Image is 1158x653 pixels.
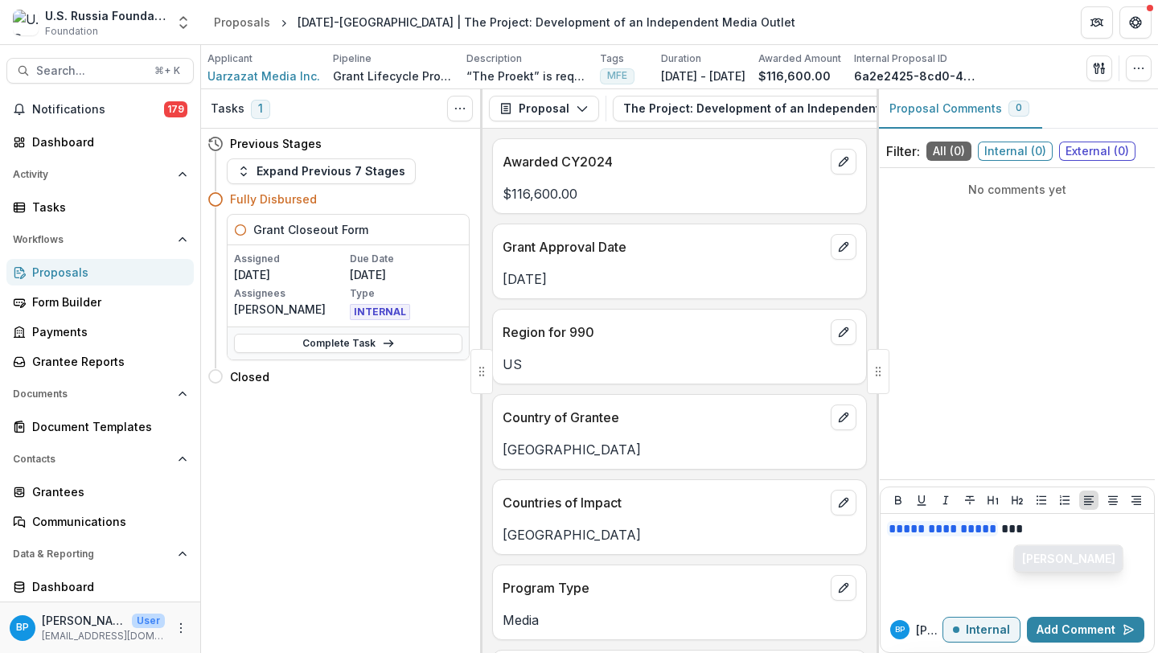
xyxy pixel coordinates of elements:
button: Open entity switcher [172,6,195,39]
p: US [503,355,856,374]
p: [DATE] [234,266,347,283]
a: Proposals [207,10,277,34]
button: Align Center [1103,491,1123,510]
div: Bennett P [16,622,29,633]
h4: Closed [230,368,269,385]
p: Countries of Impact [503,493,824,512]
button: Proposal [489,96,599,121]
p: No comments yet [886,181,1148,198]
button: Expand Previous 7 Stages [227,158,416,184]
p: $116,600.00 [503,184,856,203]
a: Document Templates [6,413,194,440]
span: Documents [13,388,171,400]
div: Proposals [32,264,181,281]
a: Form Builder [6,289,194,315]
a: Grantee Reports [6,348,194,375]
p: Internal Proposal ID [854,51,947,66]
span: 179 [164,101,187,117]
button: Italicize [936,491,955,510]
button: edit [831,319,856,345]
button: Underline [912,491,931,510]
p: [PERSON_NAME] [42,612,125,629]
button: Heading 1 [983,491,1003,510]
button: Toggle View Cancelled Tasks [447,96,473,121]
a: Complete Task [234,334,462,353]
p: Assignees [234,286,347,301]
a: Tasks [6,194,194,220]
button: Get Help [1119,6,1152,39]
h4: Fully Disbursed [230,191,317,207]
p: [GEOGRAPHIC_DATA] [503,525,856,544]
div: Proposals [214,14,270,31]
div: ⌘ + K [151,62,183,80]
div: Payments [32,323,181,340]
h4: Previous Stages [230,135,322,152]
p: [GEOGRAPHIC_DATA] [503,440,856,459]
button: Strike [960,491,979,510]
p: User [132,614,165,628]
div: Tasks [32,199,181,216]
a: Proposals [6,259,194,285]
button: Heading 2 [1008,491,1027,510]
div: Grantee Reports [32,353,181,370]
h5: Grant Closeout Form [253,221,368,238]
p: “The Proekt” is requesting funding to continue its efforts as an independent media outlet to publ... [466,68,587,84]
div: Communications [32,513,181,530]
p: $116,600.00 [758,68,831,84]
p: [PERSON_NAME] [234,301,347,318]
div: Bennett P [895,626,905,634]
span: Data & Reporting [13,548,171,560]
a: Grantees [6,478,194,505]
button: Partners [1081,6,1113,39]
p: Grant Approval Date [503,237,824,257]
a: Dashboard [6,573,194,600]
p: Type [350,286,462,301]
button: Open Activity [6,162,194,187]
a: Payments [6,318,194,345]
p: Internal [966,623,1010,637]
button: Proposal Comments [877,89,1042,129]
button: Add Comment [1027,617,1144,643]
span: Search... [36,64,145,78]
div: Form Builder [32,294,181,310]
button: edit [831,405,856,430]
p: Description [466,51,522,66]
p: Applicant [207,51,253,66]
span: Workflows [13,234,171,245]
button: Notifications179 [6,97,194,122]
span: Notifications [32,103,164,117]
div: U.S. Russia Foundation [45,7,166,24]
span: 0 [1016,102,1022,113]
button: Open Workflows [6,227,194,253]
nav: breadcrumb [207,10,802,34]
button: Align Left [1079,491,1098,510]
a: Uarzazat Media Inc. [207,68,320,84]
div: Document Templates [32,418,181,435]
p: [DATE] - [DATE] [661,68,745,84]
p: 6a2e2425-8cd0-4180-90ae-b6171fe5bf1c [854,68,975,84]
p: Duration [661,51,701,66]
p: [DATE] [503,269,856,289]
span: External ( 0 ) [1059,142,1135,161]
button: edit [831,149,856,175]
h3: Tasks [211,102,244,116]
p: Pipeline [333,51,372,66]
div: [DATE]-[GEOGRAPHIC_DATA] | The Project: Development of an Independent Media Outlet [298,14,795,31]
span: Contacts [13,454,171,465]
div: Dashboard [32,578,181,595]
span: 1 [251,100,270,119]
button: Internal [942,617,1020,643]
button: Search... [6,58,194,84]
span: Internal ( 0 ) [978,142,1053,161]
button: edit [831,490,856,515]
p: Assigned [234,252,347,266]
p: Country of Grantee [503,408,824,427]
div: Grantees [32,483,181,500]
p: [EMAIL_ADDRESS][DOMAIN_NAME] [42,629,165,643]
span: Activity [13,169,171,180]
button: The Project: Development of an Independent Media Outlet [613,96,1005,121]
a: Communications [6,508,194,535]
p: Tags [600,51,624,66]
p: Filter: [886,142,920,161]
